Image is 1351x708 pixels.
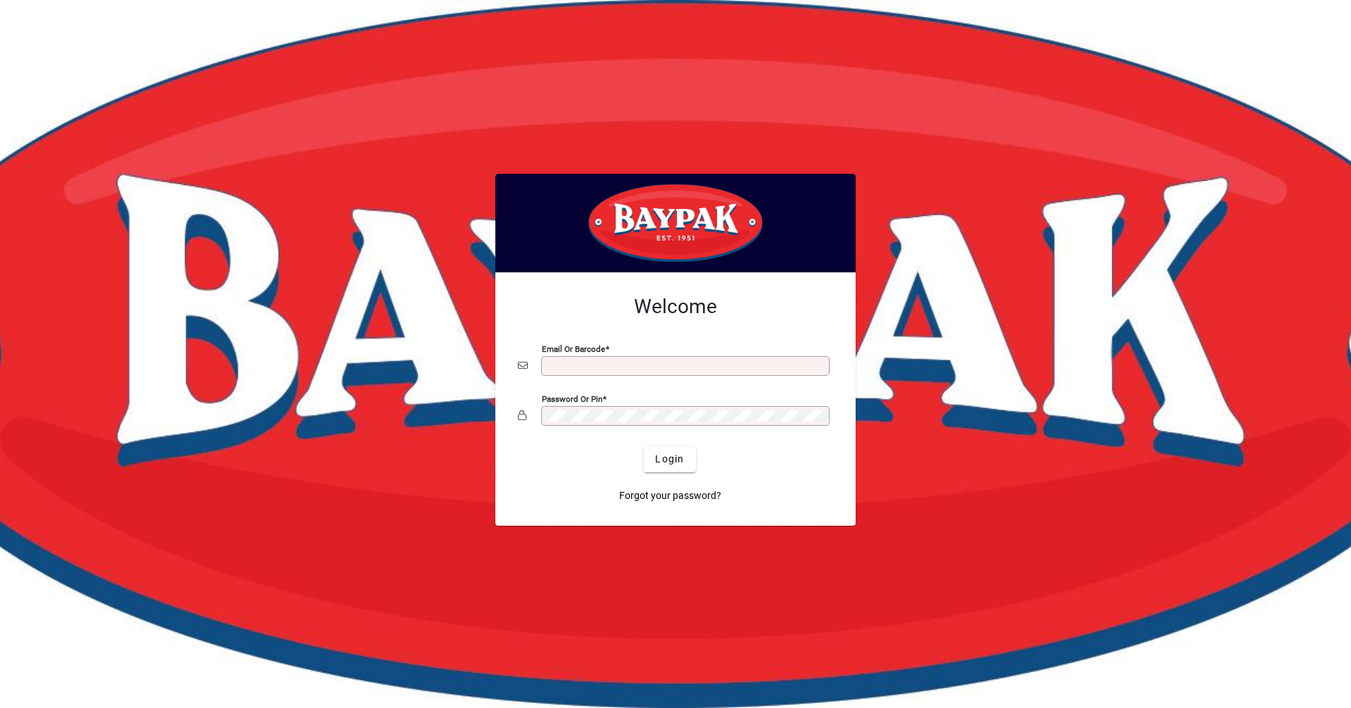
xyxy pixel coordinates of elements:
[644,447,695,472] button: Login
[518,295,833,319] h2: Welcome
[655,452,684,467] span: Login
[619,488,721,503] span: Forgot your password?
[542,393,602,403] mat-label: Password or Pin
[542,343,605,353] mat-label: Email or Barcode
[614,483,727,509] a: Forgot your password?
